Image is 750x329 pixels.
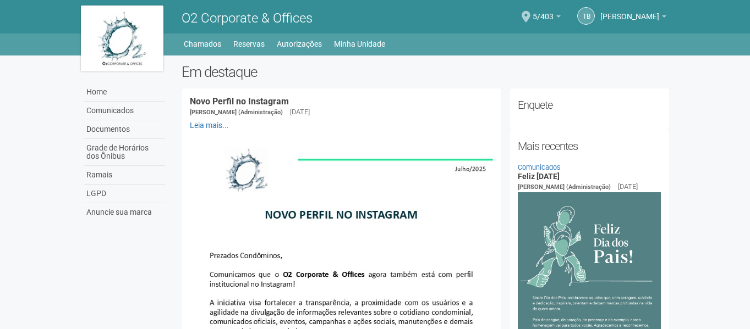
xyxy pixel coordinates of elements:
[184,36,221,52] a: Chamados
[81,5,163,71] img: logo.jpg
[577,7,595,25] a: TB
[277,36,322,52] a: Autorizações
[518,172,560,181] a: Feliz [DATE]
[190,109,283,116] span: [PERSON_NAME] (Administração)
[518,97,661,113] h2: Enquete
[533,14,561,23] a: 5/403
[84,83,165,102] a: Home
[233,36,265,52] a: Reservas
[84,166,165,185] a: Ramais
[84,139,165,166] a: Grade de Horários dos Ônibus
[84,102,165,120] a: Comunicados
[190,121,229,130] a: Leia mais...
[518,183,611,191] span: [PERSON_NAME] (Administração)
[618,182,638,192] div: [DATE]
[334,36,385,52] a: Minha Unidade
[290,107,310,117] div: [DATE]
[533,2,554,21] span: 5/403
[518,163,561,171] a: Comunicados
[182,64,670,80] h2: Em destaque
[84,120,165,139] a: Documentos
[518,138,661,154] h2: Mais recentes
[600,2,659,21] span: Tatiana Buxbaum Grecco
[182,10,313,26] span: O2 Corporate & Offices
[600,14,666,23] a: [PERSON_NAME]
[190,96,289,107] a: Novo Perfil no Instagram
[84,203,165,221] a: Anuncie sua marca
[84,185,165,203] a: LGPD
